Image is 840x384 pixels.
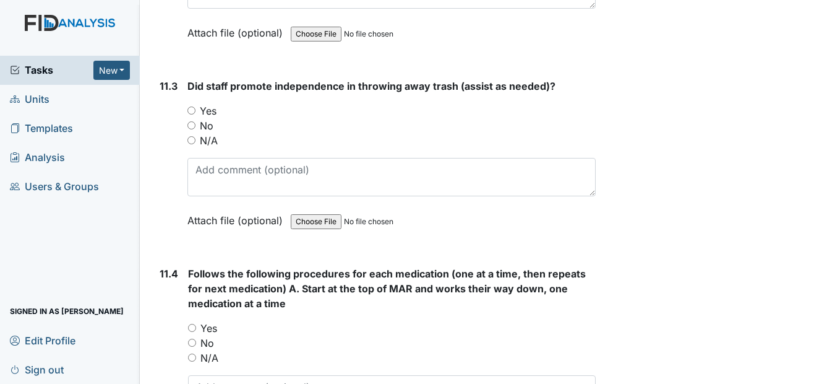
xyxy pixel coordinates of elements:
span: Sign out [10,360,64,379]
span: Did staff promote independence in throwing away trash (assist as needed)? [187,80,555,92]
label: Attach file (optional) [187,19,288,40]
span: Signed in as [PERSON_NAME] [10,302,124,321]
span: Units [10,90,49,109]
label: No [200,336,214,351]
a: Tasks [10,63,93,77]
label: 11.4 [160,266,178,281]
span: Follows the following procedures for each medication (one at a time, then repeats for next medica... [188,268,586,310]
label: Yes [200,103,216,118]
input: No [188,339,196,347]
label: N/A [200,351,218,365]
label: N/A [200,133,218,148]
label: 11.3 [160,79,178,94]
span: Users & Groups [10,177,99,196]
input: N/A [187,136,195,144]
input: Yes [188,324,196,332]
button: New [93,61,131,80]
input: Yes [187,107,195,115]
span: Templates [10,119,73,138]
label: No [200,118,213,133]
label: Yes [200,321,217,336]
label: Attach file (optional) [187,206,288,228]
input: No [187,121,195,129]
input: N/A [188,354,196,362]
span: Edit Profile [10,331,75,350]
span: Analysis [10,148,65,167]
